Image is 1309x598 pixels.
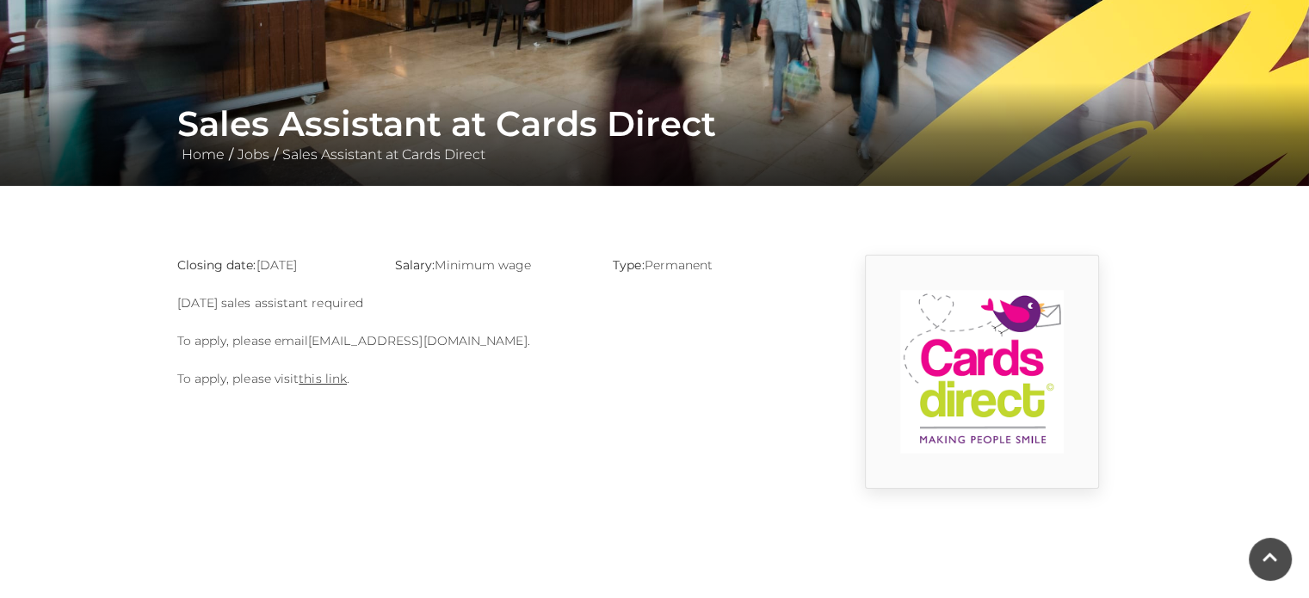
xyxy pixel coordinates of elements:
[900,290,1064,453] img: 9_1554819914_l1cI.png
[233,146,274,163] a: Jobs
[177,293,806,313] p: [DATE] sales assistant required
[278,146,490,163] a: Sales Assistant at Cards Direct
[308,333,527,348] a: [EMAIL_ADDRESS][DOMAIN_NAME]
[177,368,806,389] p: To apply, please visit .
[395,255,587,275] p: Minimum wage
[613,255,805,275] p: Permanent
[177,103,1133,145] h1: Sales Assistant at Cards Direct
[299,371,347,386] a: this link
[177,330,806,351] p: To apply, please email .
[177,255,369,275] p: [DATE]
[177,146,229,163] a: Home
[164,103,1145,165] div: / /
[613,257,644,273] strong: Type:
[395,257,435,273] strong: Salary:
[177,257,256,273] strong: Closing date:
